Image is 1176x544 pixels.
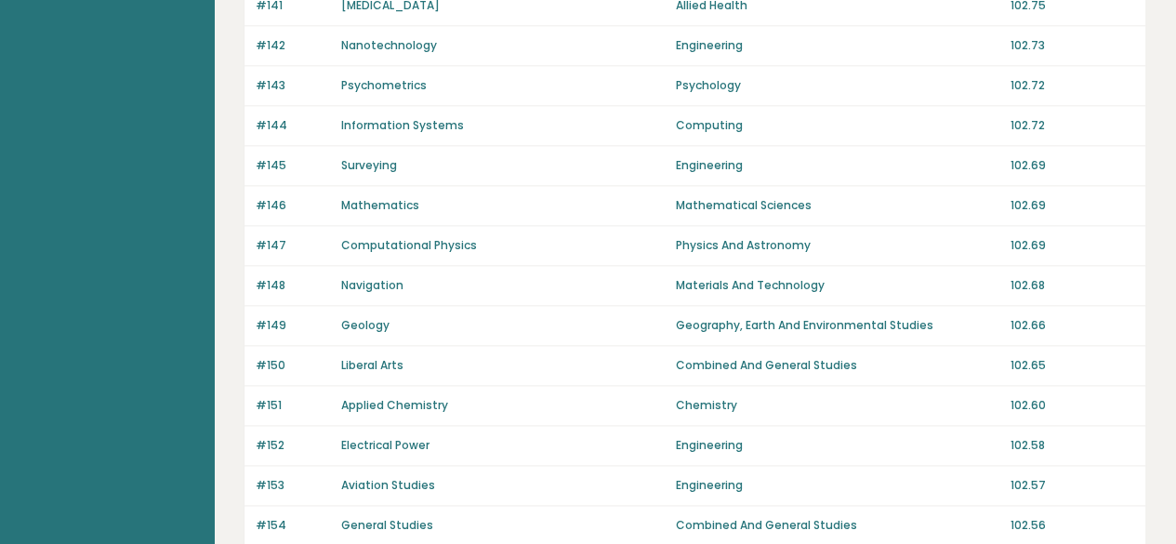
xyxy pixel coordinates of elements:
a: Surveying [341,157,397,173]
p: 102.60 [1010,397,1134,414]
p: #145 [256,157,330,174]
p: #152 [256,437,330,454]
p: Engineering [676,477,999,494]
p: #149 [256,317,330,334]
p: 102.73 [1010,37,1134,54]
p: 102.72 [1010,117,1134,134]
a: Computational Physics [341,237,477,253]
p: 102.69 [1010,237,1134,254]
p: #144 [256,117,330,134]
a: Nanotechnology [341,37,437,53]
p: Engineering [676,37,999,54]
a: Geology [341,317,390,333]
p: Materials And Technology [676,277,999,294]
p: Physics And Astronomy [676,237,999,254]
p: Engineering [676,157,999,174]
a: Liberal Arts [341,357,403,373]
p: Computing [676,117,999,134]
p: Mathematical Sciences [676,197,999,214]
p: 102.69 [1010,197,1134,214]
p: Combined And General Studies [676,357,999,374]
a: Aviation Studies [341,477,435,493]
a: Navigation [341,277,403,293]
a: Psychometrics [341,77,427,93]
p: Chemistry [676,397,999,414]
p: 102.57 [1010,477,1134,494]
p: #142 [256,37,330,54]
p: #153 [256,477,330,494]
p: 102.65 [1010,357,1134,374]
a: Electrical Power [341,437,429,453]
p: #154 [256,517,330,534]
p: Engineering [676,437,999,454]
a: General Studies [341,517,433,533]
p: Combined And General Studies [676,517,999,534]
p: #146 [256,197,330,214]
p: #143 [256,77,330,94]
p: Geography, Earth And Environmental Studies [676,317,999,334]
p: Psychology [676,77,999,94]
p: #151 [256,397,330,414]
p: 102.56 [1010,517,1134,534]
p: 102.69 [1010,157,1134,174]
p: 102.72 [1010,77,1134,94]
a: Mathematics [341,197,419,213]
a: Applied Chemistry [341,397,448,413]
p: #148 [256,277,330,294]
p: #150 [256,357,330,374]
p: 102.68 [1010,277,1134,294]
p: 102.58 [1010,437,1134,454]
p: 102.66 [1010,317,1134,334]
a: Information Systems [341,117,464,133]
p: #147 [256,237,330,254]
